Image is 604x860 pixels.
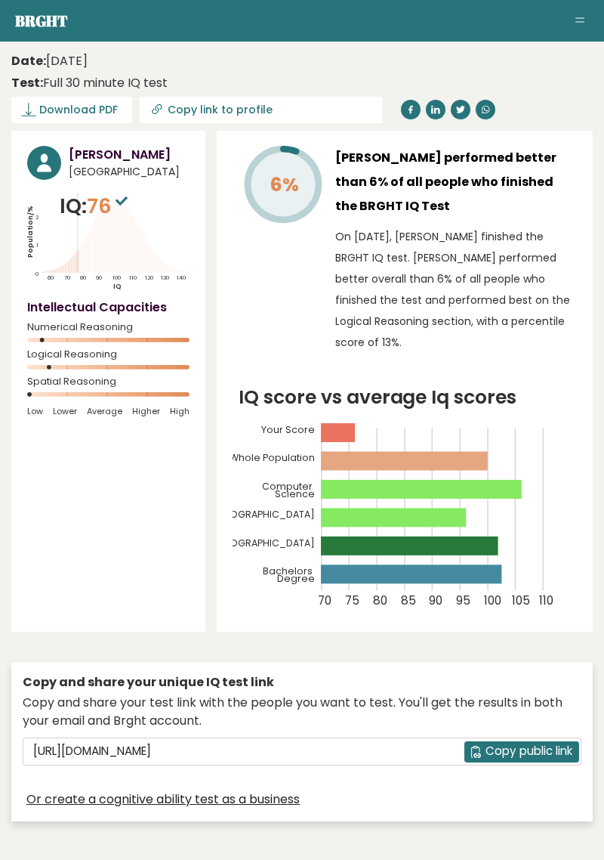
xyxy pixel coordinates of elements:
a: Brght [15,11,68,31]
time: [DATE] [11,52,88,70]
span: Low [27,406,43,416]
tspan: Population/% [26,206,35,258]
tspan: 100 [112,274,121,282]
tspan: 100 [484,593,501,609]
a: Or create a cognitive ability test as a business [26,790,300,809]
tspan: 0 [35,270,39,278]
p: IQ: [60,191,131,221]
tspan: 6% [270,172,299,198]
button: Toggle navigation [571,12,589,30]
tspan: Science [275,488,315,501]
span: Numerical Reasoning [27,324,190,330]
tspan: 105 [512,593,530,609]
b: Test: [11,74,43,91]
tspan: Whole Population [230,452,315,465]
tspan: Bachelors [263,565,313,578]
span: Copy public link [485,743,572,760]
span: Average [87,406,122,416]
tspan: 80 [373,593,387,609]
tspan: 80 [80,274,86,282]
tspan: 120 [145,274,153,282]
tspan: 85 [401,593,416,609]
h3: [PERSON_NAME] performed better than 6% of all people who finished the BRGHT IQ Test [335,146,577,218]
tspan: 70 [318,593,331,609]
b: Date: [11,52,46,70]
div: Full 30 minute IQ test [11,74,168,92]
span: High [170,406,190,416]
tspan: 60 [48,274,54,282]
button: Copy public link [464,741,579,763]
span: Spatial Reasoning [27,379,190,385]
tspan: 130 [161,274,169,282]
tspan: 70 [64,274,70,282]
tspan: IQ [114,282,122,291]
tspan: Your Score [260,424,315,437]
span: Download PDF [39,102,118,118]
tspan: 90 [97,274,103,282]
tspan: IQ score vs average Iq scores [238,385,516,411]
a: Download PDF [11,97,132,123]
div: Copy and share your unique IQ test link [23,673,581,691]
tspan: Computer [262,481,313,493]
span: Logical Reasoning [27,351,190,357]
h3: [PERSON_NAME] [69,146,190,164]
tspan: 90 [429,593,442,609]
span: 76 [87,192,131,220]
span: Higher [132,406,160,416]
tspan: 110 [539,593,553,609]
tspan: 110 [129,274,137,282]
tspan: Degree [277,573,315,586]
span: Lower [53,406,77,416]
tspan: [GEOGRAPHIC_DATA] [213,509,315,521]
tspan: 1 [36,241,39,249]
tspan: 140 [177,274,186,282]
p: On [DATE], [PERSON_NAME] finished the BRGHT IQ test. [PERSON_NAME] performed better overall than ... [335,226,577,353]
tspan: 95 [456,593,470,609]
tspan: Age [DEMOGRAPHIC_DATA] [183,537,315,550]
span: [GEOGRAPHIC_DATA] [69,164,190,180]
h4: Intellectual Capacities [27,299,190,317]
tspan: 2 [36,213,40,221]
tspan: 75 [345,593,359,609]
div: Copy and share your test link with the people you want to test. You'll get the results in both yo... [23,694,581,730]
